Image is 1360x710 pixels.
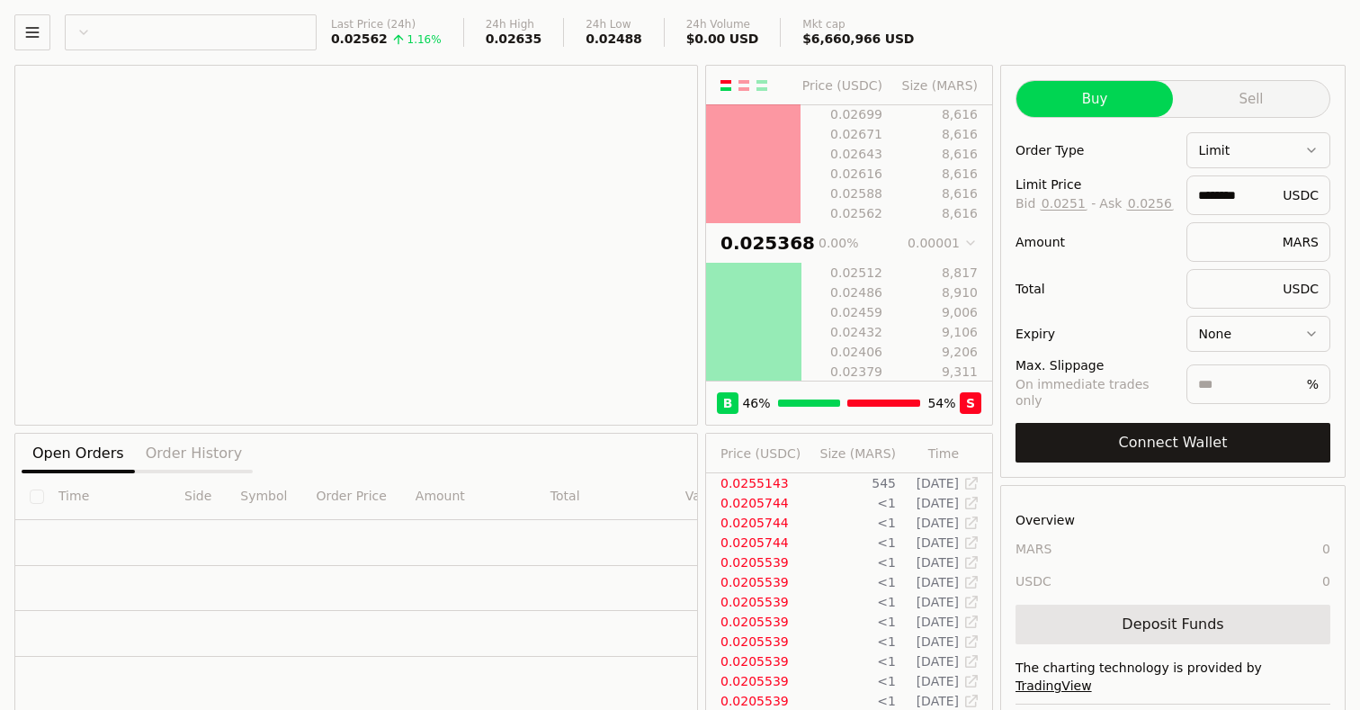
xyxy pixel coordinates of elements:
div: 0.02488 [586,31,642,48]
button: Connect Wallet [1016,423,1330,463]
time: [DATE] [917,575,959,589]
div: 0.02562 [802,204,882,222]
div: MARS [1016,540,1051,558]
div: 24h Volume [686,18,759,31]
td: <1 [803,553,897,572]
button: Open Orders [22,436,135,472]
time: [DATE] [917,674,959,688]
div: USDC [1186,175,1330,215]
th: Order Price [301,473,400,520]
td: <1 [803,612,897,632]
td: 0.0205744 [706,513,803,533]
div: 0.02379 [802,363,882,381]
div: % [1186,364,1330,404]
div: 0.02699 [802,105,882,123]
span: B [723,394,733,412]
span: S [966,394,975,412]
span: 54 % [927,394,955,412]
td: 0.0205744 [706,533,803,553]
th: Symbol [226,473,301,520]
div: 0.02486 [802,283,882,301]
div: 0.00% [819,234,858,252]
td: <1 [803,572,897,592]
div: 9,311 [898,363,978,381]
div: USDC [1186,269,1330,309]
td: 545 [803,473,897,493]
div: Size ( MARS ) [898,76,978,94]
time: [DATE] [917,555,959,570]
div: 0 [1322,540,1330,558]
div: 8,616 [898,105,978,123]
div: Time [911,445,959,463]
td: <1 [803,632,897,652]
iframe: Financial Chart [15,66,697,425]
div: Amount [1016,236,1172,248]
div: 8,616 [898,204,978,222]
div: Order Type [1016,144,1172,157]
time: [DATE] [917,535,959,550]
time: [DATE] [917,595,959,609]
div: Expiry [1016,328,1172,340]
td: 0.0205539 [706,592,803,612]
div: MARS [1186,222,1330,262]
time: [DATE] [917,694,959,708]
div: $6,660,966 USD [802,31,914,48]
div: Limit Price [1016,178,1172,191]
div: Overview [1016,511,1075,529]
div: 8,616 [898,184,978,202]
button: Show Sell Orders Only [737,78,751,93]
span: Ask [1099,196,1173,212]
button: None [1186,316,1330,352]
button: Sell [1173,81,1329,117]
th: Total [536,473,671,520]
th: Value [671,473,734,520]
div: Price ( USDC ) [720,445,802,463]
td: <1 [803,533,897,553]
div: Price ( USDC ) [802,76,882,94]
span: Bid - [1016,196,1096,212]
time: [DATE] [917,654,959,669]
th: Amount [401,473,536,520]
button: Buy [1016,81,1173,117]
div: Total [1016,283,1172,295]
div: 0.02588 [802,184,882,202]
div: The charting technology is provided by [1016,659,1330,695]
div: 0.02406 [802,343,882,361]
div: 0.02432 [802,323,882,341]
td: 0.0205539 [706,671,803,691]
div: 0.02562 [331,31,388,48]
button: Show Buy Orders Only [755,78,769,93]
div: USDC [1016,572,1051,590]
div: Max. Slippage [1016,359,1172,372]
div: 0.02616 [802,165,882,183]
div: Size ( MARS ) [818,445,896,463]
div: 0.02512 [802,264,882,282]
td: 0.0255143 [706,473,803,493]
div: 24h High [486,18,542,31]
time: [DATE] [917,496,959,510]
div: 24h Low [586,18,642,31]
div: On immediate trades only [1016,377,1172,409]
td: <1 [803,652,897,671]
div: 8,616 [898,145,978,163]
td: 0.0205539 [706,572,803,592]
button: Limit [1186,132,1330,168]
time: [DATE] [917,516,959,530]
button: 0.0251 [1040,196,1087,211]
div: 9,006 [898,303,978,321]
button: Order History [135,436,253,472]
td: 0.0205539 [706,652,803,671]
th: Side [170,473,226,520]
div: 0 [1322,572,1330,590]
div: 8,616 [898,165,978,183]
td: <1 [803,592,897,612]
div: 0.02635 [486,31,542,48]
button: 0.0256 [1126,196,1174,211]
div: 0.02671 [802,125,882,143]
button: Show Buy and Sell Orders [719,78,733,93]
div: $0.00 USD [686,31,759,48]
div: 8,817 [898,264,978,282]
td: <1 [803,493,897,513]
div: 9,206 [898,343,978,361]
td: <1 [803,671,897,691]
